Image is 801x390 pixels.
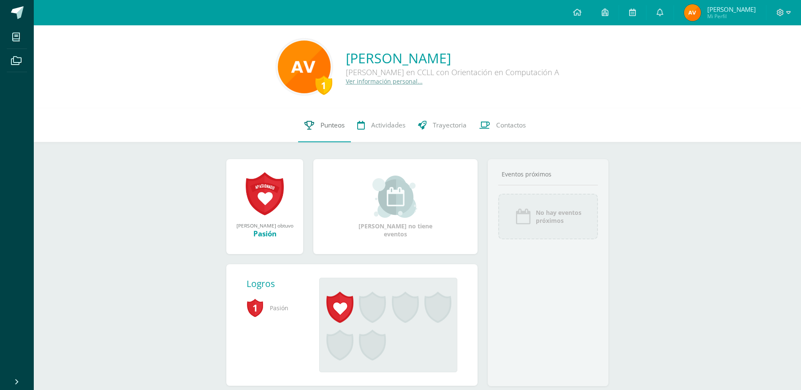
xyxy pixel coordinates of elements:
img: c8b9692577b84a3a7ca327029f14b64b.png [684,4,701,21]
div: Logros [247,278,312,290]
span: Trayectoria [433,121,467,130]
span: No hay eventos próximos [536,209,581,225]
img: event_small.png [372,176,418,218]
span: Mi Perfil [707,13,756,20]
span: Contactos [496,121,526,130]
a: Trayectoria [412,108,473,142]
a: Actividades [351,108,412,142]
span: Actividades [371,121,405,130]
div: Eventos próximos [498,170,598,178]
img: event_icon.png [515,208,532,225]
a: [PERSON_NAME] [346,49,559,67]
div: 1 [315,76,332,95]
span: [PERSON_NAME] [707,5,756,14]
a: Contactos [473,108,532,142]
div: Pasión [235,229,295,238]
img: 70f5709caaecd0c5e19c54f73213e110.png [278,41,331,93]
div: [PERSON_NAME] en CCLL con Orientación en Computación A [346,67,559,77]
span: Punteos [320,121,345,130]
div: [PERSON_NAME] no tiene eventos [353,176,438,238]
a: Punteos [298,108,351,142]
span: 1 [247,298,263,317]
div: [PERSON_NAME] obtuvo [235,222,295,229]
a: Ver información personal... [346,77,423,85]
span: Pasión [247,296,306,320]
